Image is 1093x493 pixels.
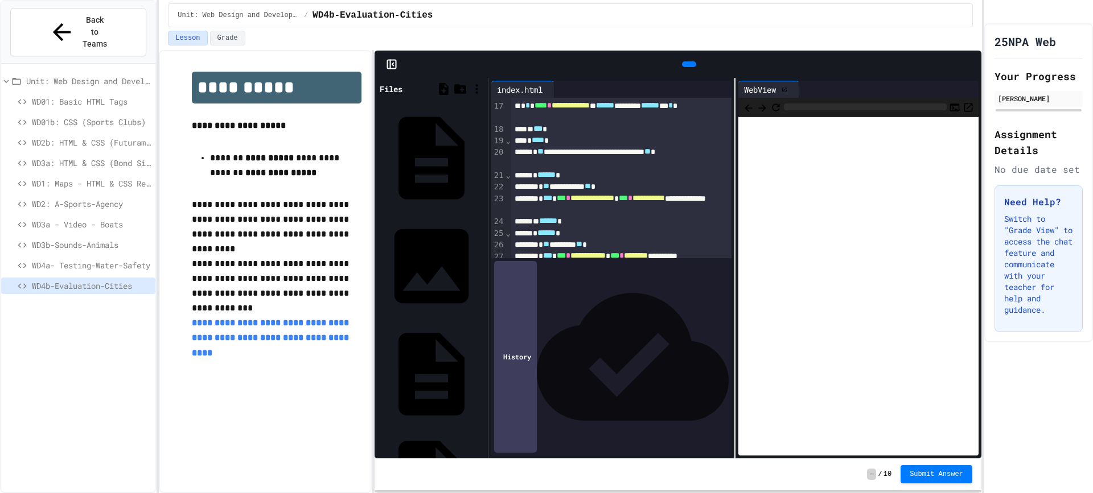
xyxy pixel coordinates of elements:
span: / [304,11,308,20]
span: Submit Answer [910,470,963,479]
div: 23 [491,193,506,217]
div: 26 [491,239,506,251]
div: 27 [491,251,506,275]
span: Unit: Web Design and Development [178,11,299,20]
span: Unit: Web Design and Development [26,75,151,87]
span: WD3b-Sounds-Animals [32,239,151,251]
div: History [494,261,537,453]
div: WebView [738,84,782,96]
div: 20 [491,147,506,170]
span: WD3a: HTML & CSS (Bond Site [32,157,151,169]
div: 17 [491,101,506,124]
button: Refresh [770,100,782,114]
p: Switch to "Grade View" to access the chat feature and communicate with your teacher for help and ... [1004,213,1073,316]
div: index.html [491,84,548,96]
div: [PERSON_NAME] [998,93,1079,103]
span: Back [743,100,754,114]
button: Grade [210,31,245,45]
span: Fold line [506,229,511,238]
span: WD4b-Evaluation-Cities [32,280,151,292]
div: 19 [491,135,506,147]
span: Back to Teams [82,14,109,50]
h2: Assignment Details [995,126,1083,158]
span: WD1: Maps - HTML & CSS Recap [32,177,151,189]
button: Console [949,100,960,114]
button: Open in new tab [963,100,974,114]
button: Back to Teams [10,8,146,56]
span: WD01b: CSS (Sports Clubs) [32,116,151,128]
h3: Need Help? [1004,195,1073,209]
iframe: Web Preview [738,117,979,455]
span: WD4a- Testing-Water-Safety [32,259,151,271]
div: 22 [491,181,506,193]
button: Lesson [168,31,207,45]
div: Files [380,83,402,95]
span: WD3a - Video - Boats [32,218,151,230]
span: Fold line [506,171,511,180]
div: WebView [738,81,799,98]
h1: 25NPA Web [995,34,1056,49]
div: 21 [491,170,506,181]
div: 24 [491,216,506,227]
span: Fold line [506,136,511,145]
span: - [867,469,876,480]
div: 18 [491,124,506,135]
div: 25 [491,228,506,239]
button: Submit Answer [901,465,972,483]
span: Forward [757,100,768,114]
span: WD2b: HTML & CSS (Futurama) [32,136,151,148]
span: WD4b-Evaluation-Cities [313,9,433,22]
div: index.html [491,81,554,98]
h2: Your Progress [995,68,1083,84]
span: / [878,470,882,479]
span: WD2: A-Sports-Agency [32,198,151,210]
span: WD01: Basic HTML Tags [32,96,151,107]
div: No due date set [995,163,1083,176]
span: 10 [884,470,891,479]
